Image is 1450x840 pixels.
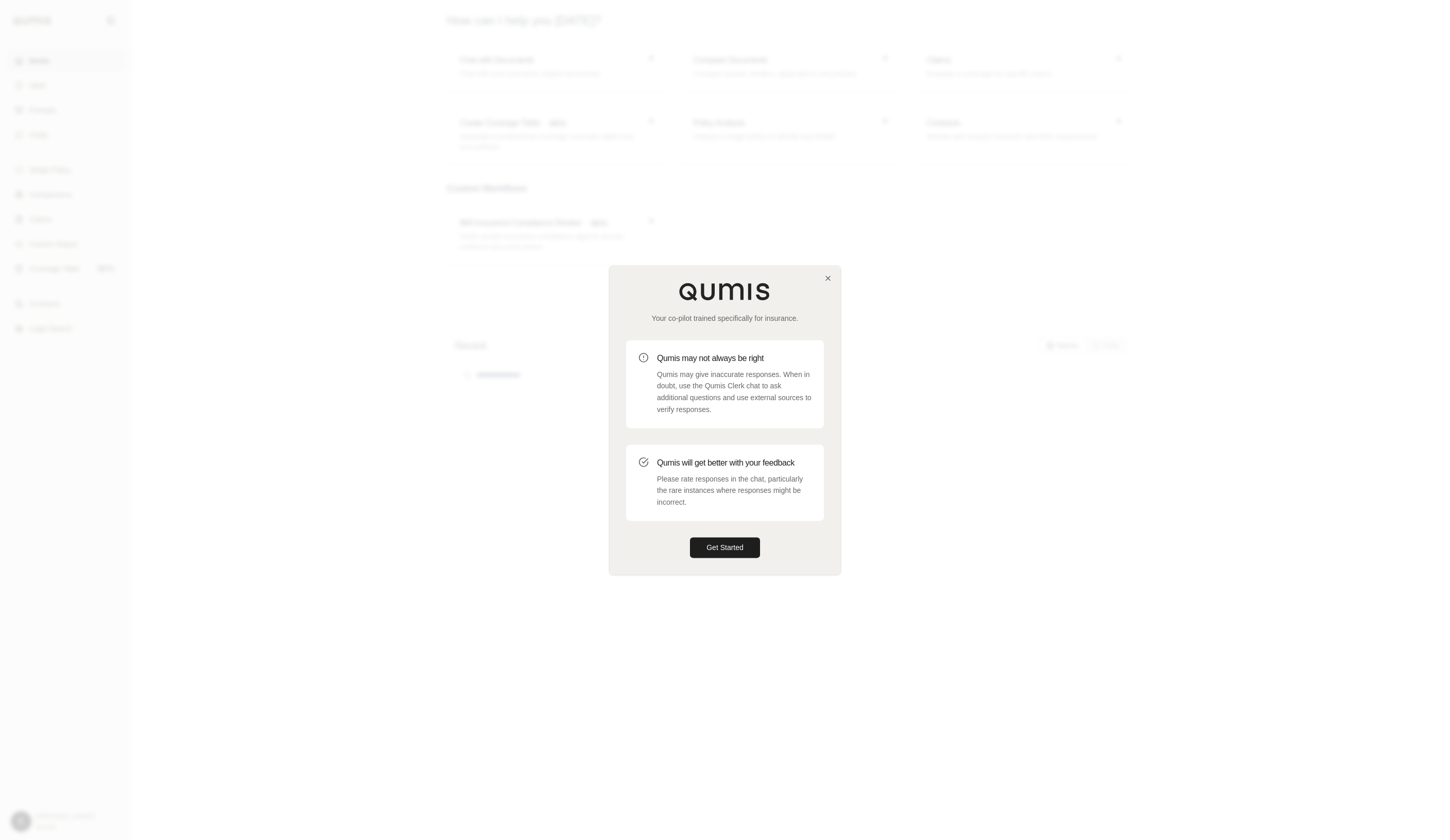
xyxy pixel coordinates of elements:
button: Get Started [690,537,760,558]
p: Your co-pilot trained specifically for insurance. [626,313,824,323]
p: Qumis may give inaccurate responses. When in doubt, use the Qumis Clerk chat to ask additional qu... [657,369,812,416]
img: Qumis Logo [679,282,771,301]
h3: Qumis may not always be right [657,352,812,365]
h3: Qumis will get better with your feedback [657,457,812,469]
p: Please rate responses in the chat, particularly the rare instances where responses might be incor... [657,473,812,508]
